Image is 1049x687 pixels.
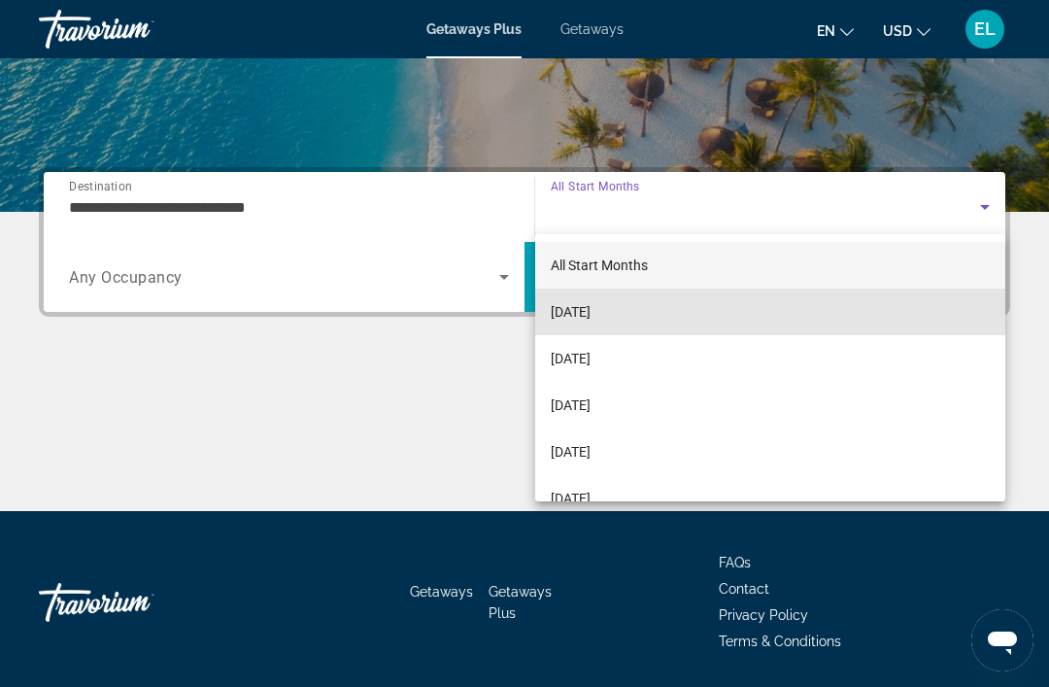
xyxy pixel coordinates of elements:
span: [DATE] [551,487,591,510]
span: All Start Months [551,258,648,273]
span: [DATE] [551,440,591,464]
span: [DATE] [551,347,591,370]
span: [DATE] [551,394,591,417]
span: [DATE] [551,300,591,324]
iframe: Button to launch messaging window [971,609,1033,671]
